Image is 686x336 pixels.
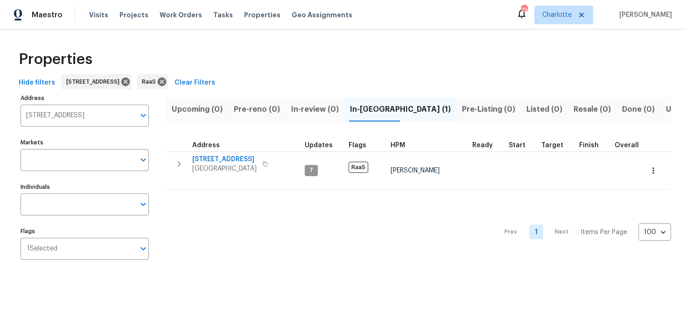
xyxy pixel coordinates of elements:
span: Done (0) [622,103,655,116]
span: Updates [305,142,333,149]
span: Pre-reno (0) [234,103,280,116]
span: Listed (0) [526,103,562,116]
div: Earliest renovation start date (first business day after COE or Checkout) [472,142,501,149]
div: Days past target finish date [615,142,647,149]
nav: Pagination Navigation [496,195,671,269]
div: RaaS [137,74,168,89]
div: Target renovation project end date [541,142,572,149]
div: 73 [521,6,527,15]
span: Maestro [32,10,63,20]
span: Charlotte [542,10,572,20]
span: Finish [579,142,599,149]
span: Start [509,142,525,149]
button: Open [137,109,150,122]
span: Tasks [213,12,233,18]
div: Actual renovation start date [509,142,534,149]
button: Open [137,153,150,166]
span: Address [192,142,220,149]
span: Pre-Listing (0) [462,103,515,116]
span: [STREET_ADDRESS] [66,77,123,86]
button: Open [137,198,150,211]
span: 7 [306,166,317,174]
span: Flags [349,142,366,149]
label: Individuals [21,184,149,190]
span: HPM [391,142,405,149]
span: Work Orders [160,10,202,20]
div: Projected renovation finish date [579,142,607,149]
span: RaaS [142,77,160,86]
span: [STREET_ADDRESS] [192,155,257,164]
span: In-[GEOGRAPHIC_DATA] (1) [350,103,451,116]
span: RaaS [349,162,368,173]
span: Overall [615,142,639,149]
div: 100 [638,220,671,244]
p: Items Per Page [581,228,627,237]
span: Target [541,142,563,149]
span: In-review (0) [291,103,339,116]
button: Clear Filters [171,74,219,92]
button: Open [137,242,150,255]
span: Properties [244,10,280,20]
span: Projects [119,10,148,20]
span: Hide filters [19,77,55,89]
span: Geo Assignments [292,10,352,20]
span: Visits [89,10,108,20]
span: Properties [19,55,92,64]
label: Markets [21,140,149,145]
span: Clear Filters [175,77,215,89]
span: [PERSON_NAME] [391,167,440,174]
a: Goto page 1 [529,225,543,239]
label: Flags [21,229,149,234]
span: Ready [472,142,493,149]
span: [PERSON_NAME] [616,10,672,20]
label: Address [21,95,149,101]
span: Upcoming (0) [172,103,223,116]
span: Resale (0) [574,103,611,116]
button: Hide filters [15,74,59,92]
div: [STREET_ADDRESS] [62,74,132,89]
span: [GEOGRAPHIC_DATA] [192,164,257,173]
span: 1 Selected [27,245,57,253]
